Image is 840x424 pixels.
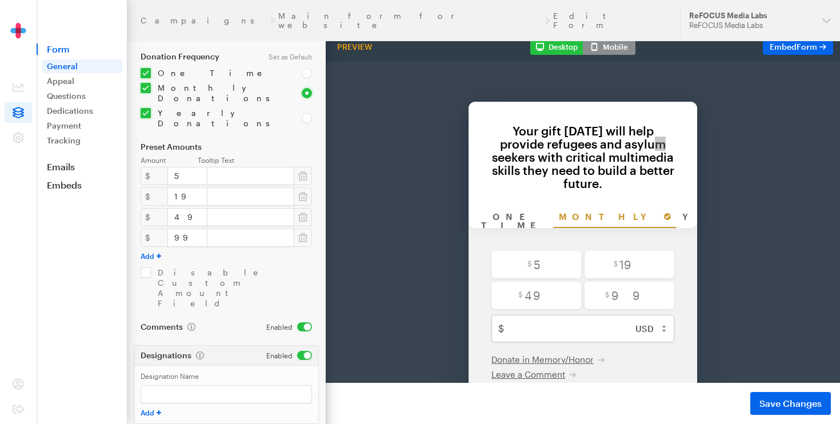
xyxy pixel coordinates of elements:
a: Dedications [42,104,122,118]
label: Amount [141,156,198,165]
a: Appeal [42,74,122,88]
button: Donate in Memory/Honor [201,292,315,303]
div: ReFOCUS Media Labs [689,11,813,21]
div: $ [141,208,168,226]
span: Form [37,43,127,55]
button: ReFOCUS Media Labs ReFOCUS Media Labs [680,5,840,37]
button: Add [141,251,161,261]
div: $ [141,229,168,247]
a: Emails [37,161,127,173]
div: $ [141,187,168,206]
a: Questions [42,89,122,103]
div: Set as Default [262,52,319,61]
div: ReFOCUS Media Labs [689,21,813,30]
div: Your gift [DATE] will help provide refugees and asylum seekers with critical multimedia skills th... [190,62,395,128]
div: $ [141,167,168,185]
label: Tooltip Text [198,156,312,165]
div: Designations [141,351,253,360]
a: Tracking [42,134,122,147]
span: Donate in Memory/Honor [201,293,303,303]
a: General [42,59,122,73]
a: EmbedForm [763,39,833,55]
button: Save Changes [750,392,831,415]
span: Leave a Comment [201,307,275,318]
span: Save Changes [759,397,822,410]
label: Preset Amounts [141,142,312,151]
span: Form [797,42,817,51]
label: Designation Name [141,372,312,381]
div: Preview [333,42,377,52]
span: Embed [770,42,817,51]
a: Payment [42,119,122,133]
button: Leave a Comment [201,307,286,318]
a: Campaigns [141,16,267,25]
button: Add [141,408,161,417]
a: Main form for website [278,11,542,30]
button: Mobile [583,39,635,55]
label: Donation Frequency [141,52,255,61]
a: Embeds [37,179,127,191]
label: Comments [141,322,195,331]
